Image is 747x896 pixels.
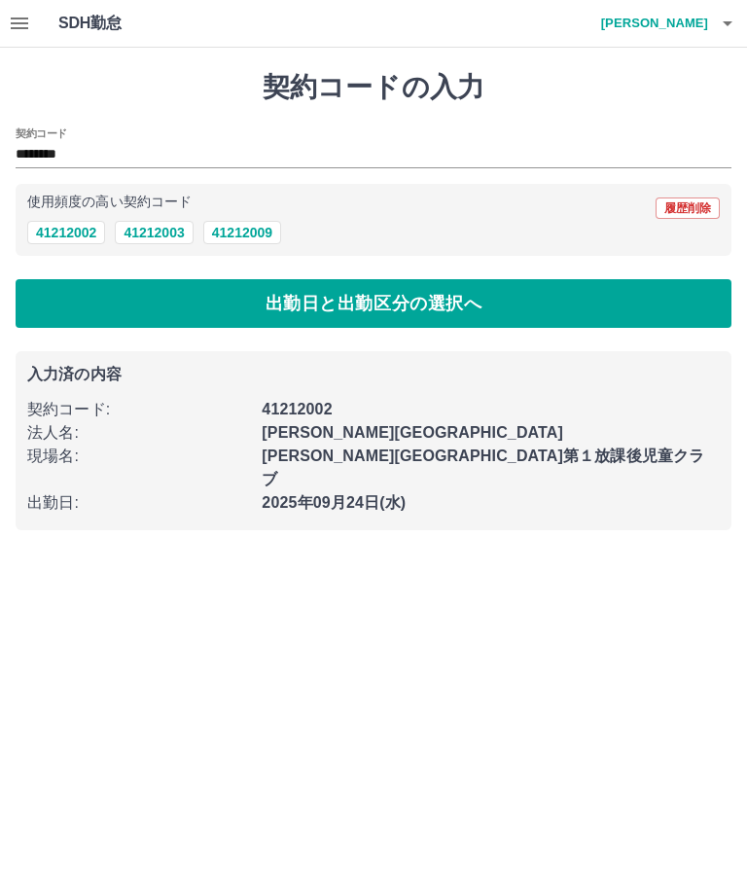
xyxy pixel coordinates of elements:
[262,401,332,417] b: 41212002
[27,221,105,244] button: 41212002
[27,421,250,445] p: 法人名 :
[262,448,704,487] b: [PERSON_NAME][GEOGRAPHIC_DATA]第１放課後児童クラブ
[16,125,67,141] h2: 契約コード
[16,279,731,328] button: 出勤日と出勤区分の選択へ
[262,424,563,441] b: [PERSON_NAME][GEOGRAPHIC_DATA]
[27,367,720,382] p: 入力済の内容
[27,445,250,468] p: 現場名 :
[27,398,250,421] p: 契約コード :
[115,221,193,244] button: 41212003
[27,491,250,515] p: 出勤日 :
[27,196,192,209] p: 使用頻度の高い契約コード
[16,71,731,104] h1: 契約コードの入力
[262,494,406,511] b: 2025年09月24日(水)
[203,221,281,244] button: 41212009
[656,197,720,219] button: 履歴削除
